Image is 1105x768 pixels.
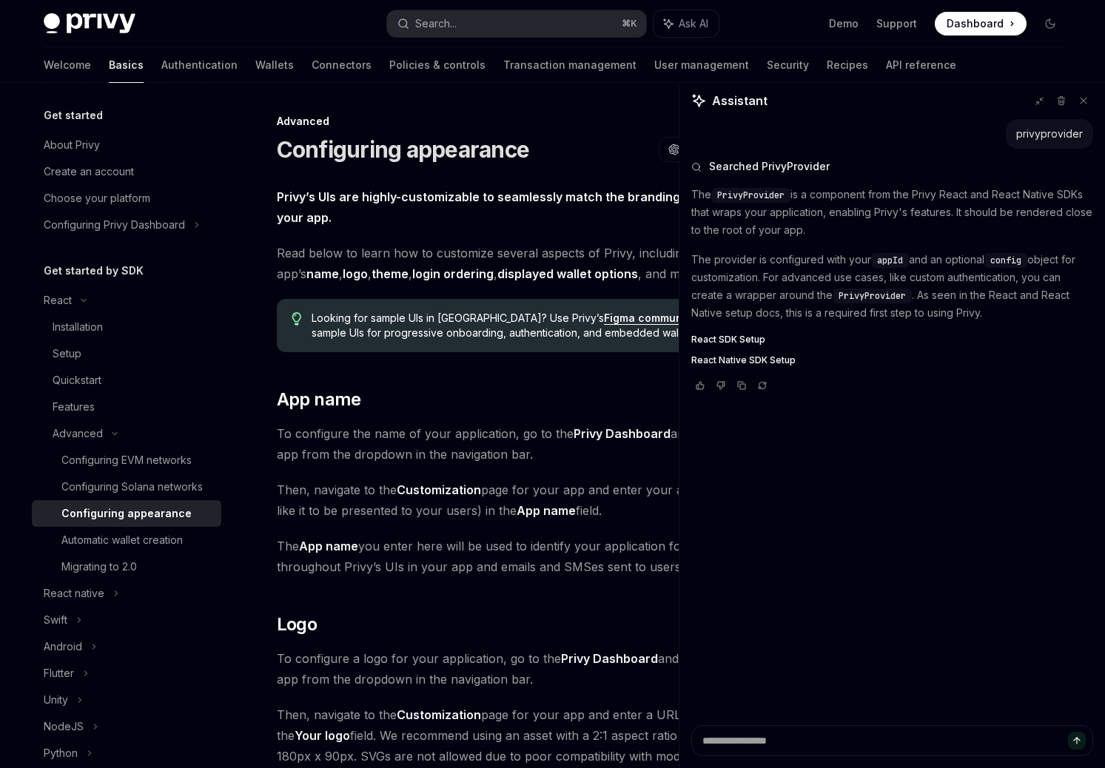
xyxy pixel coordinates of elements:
p: The is a component from the Privy React and React Native SDKs that wraps your application, enabli... [691,186,1093,239]
span: App name [277,388,361,411]
div: Quickstart [53,371,101,389]
button: Searched PrivyProvider [691,159,1093,174]
a: Installation [32,314,221,340]
a: React Native SDK Setup [691,354,1093,366]
div: Python [44,744,78,762]
span: Looking for sample UIs in [GEOGRAPHIC_DATA]? Use Privy’s , which contains sample UIs for progress... [312,311,795,340]
span: appId [877,255,903,266]
div: Configuring Solana networks [61,478,203,496]
a: Authentication [161,47,238,83]
span: Then, navigate to the page for your app and enter a URL for your app’s logo in the field. We reco... [277,704,810,767]
div: Flutter [44,664,74,682]
span: config [990,255,1021,266]
span: Dashboard [947,16,1004,31]
a: Policies & controls [389,47,486,83]
a: Welcome [44,47,91,83]
div: Android [44,638,82,656]
div: Create an account [44,163,134,181]
span: Then, navigate to the page for your app and enter your app’s name (as you’d like it to be present... [277,479,810,521]
span: React SDK Setup [691,334,765,346]
div: Automatic wallet creation [61,531,183,549]
p: The provider is configured with your and an optional object for customization. For advanced use c... [691,251,1093,322]
button: Toggle dark mode [1038,12,1062,36]
a: logo [343,266,368,282]
div: Unity [44,691,68,709]
div: Choose your platform [44,189,150,207]
div: Configuring EVM networks [61,451,192,469]
a: Demo [829,16,859,31]
h5: Get started [44,107,103,124]
span: React Native SDK Setup [691,354,796,366]
button: Send message [1068,732,1086,750]
span: PrivyProvider [717,189,785,201]
div: Features [53,398,95,416]
a: Choose your platform [32,185,221,212]
a: Configuring Solana networks [32,474,221,500]
a: Support [876,16,917,31]
div: About Privy [44,136,100,154]
span: To configure a logo for your application, go to the and select your desired app from the dropdown... [277,648,810,690]
div: Setup [53,345,81,363]
button: Search...⌘K [387,10,646,37]
a: Features [32,394,221,420]
a: Security [767,47,809,83]
a: Wallets [255,47,294,83]
a: theme [372,266,409,282]
div: Search... [415,15,457,33]
strong: App name [299,539,358,553]
div: React native [44,585,104,602]
a: React SDK Setup [691,334,1093,346]
strong: Privy Dashboard [561,651,658,666]
button: Ask AI [654,10,719,37]
a: User management [654,47,749,83]
a: Connectors [312,47,372,83]
a: displayed wallet options [497,266,638,282]
div: Configuring appearance [61,505,192,522]
span: Read below to learn how to customize several aspects of Privy, including your app’s , , , , , and... [277,243,810,284]
div: Migrating to 2.0 [61,558,137,576]
img: dark logo [44,13,135,34]
div: NodeJS [44,718,84,735]
span: Ask AI [679,16,708,31]
a: About Privy [32,132,221,158]
a: login ordering [412,266,494,282]
a: Figma community file [604,311,715,325]
div: Configuring Privy Dashboard [44,216,185,234]
div: React [44,292,72,309]
span: Searched PrivyProvider [709,159,830,174]
a: Transaction management [503,47,637,83]
a: Configuring EVM networks [32,447,221,474]
span: Assistant [712,92,768,110]
span: PrivyProvider [839,290,906,302]
a: Migrating to 2.0 [32,553,221,580]
a: Create an account [32,158,221,185]
a: name [306,266,339,282]
a: Dashboard [935,12,1027,36]
strong: Privy Dashboard [574,426,671,441]
div: Swift [44,611,67,629]
a: Basics [109,47,144,83]
span: The you enter here will be used to identify your application for your users, throughout Privy’s U... [277,536,810,577]
a: Configuring appearance [32,500,221,527]
span: To configure the name of your application, go to the and select your desired app from the dropdow... [277,423,810,465]
strong: Your logo [295,728,350,743]
a: Automatic wallet creation [32,527,221,553]
a: Quickstart [32,367,221,394]
svg: Tip [292,312,302,326]
h5: Get started by SDK [44,262,144,280]
div: Advanced [277,114,810,129]
strong: Customization [397,707,481,722]
div: Installation [53,318,103,336]
strong: Privy’s UIs are highly-customizable to seamlessly match the branding and design system of your app. [277,189,808,225]
div: privyprovider [1016,127,1083,141]
strong: App name [517,503,576,518]
div: Advanced [53,425,103,442]
button: Open in ChatGPT [659,137,785,162]
a: API reference [886,47,956,83]
a: Recipes [827,47,868,83]
span: ⌘ K [622,18,637,30]
h1: Configuring appearance [277,136,530,163]
span: Logo [277,613,318,636]
strong: Customization [397,482,481,497]
a: Setup [32,340,221,367]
